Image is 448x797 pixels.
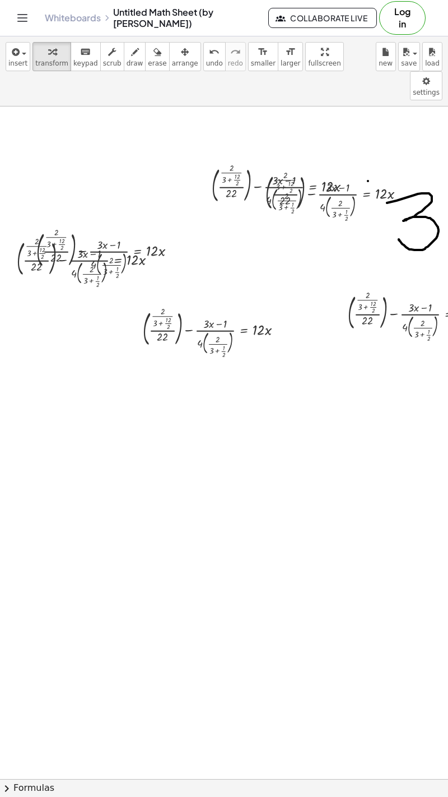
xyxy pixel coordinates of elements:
span: undo [206,59,223,67]
button: Toggle navigation [13,9,31,27]
button: transform [32,42,71,71]
button: redoredo [225,42,246,71]
button: scrub [100,42,124,71]
i: format_size [285,45,296,59]
span: scrub [103,59,122,67]
span: larger [281,59,300,67]
button: load [422,42,442,71]
span: insert [8,59,27,67]
a: Whiteboards [45,12,101,24]
span: load [425,59,440,67]
i: undo [209,45,220,59]
button: erase [145,42,169,71]
button: arrange [169,42,201,71]
i: redo [230,45,241,59]
i: keyboard [80,45,91,59]
button: Collaborate Live [268,8,377,28]
button: format_sizesmaller [248,42,278,71]
span: smaller [251,59,276,67]
span: transform [35,59,68,67]
button: keyboardkeypad [71,42,101,71]
span: settings [413,89,440,96]
button: insert [6,42,30,71]
span: arrange [172,59,198,67]
span: new [379,59,393,67]
button: Log in [379,1,426,35]
i: format_size [258,45,268,59]
span: fullscreen [308,59,340,67]
span: erase [148,59,166,67]
button: undoundo [203,42,226,71]
span: Collaborate Live [278,13,367,23]
span: keypad [73,59,98,67]
button: save [398,42,420,71]
button: new [376,42,396,71]
span: draw [127,59,143,67]
button: fullscreen [305,42,343,71]
button: draw [124,42,146,71]
button: format_sizelarger [278,42,303,71]
button: settings [410,71,442,100]
span: redo [228,59,243,67]
span: save [401,59,417,67]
